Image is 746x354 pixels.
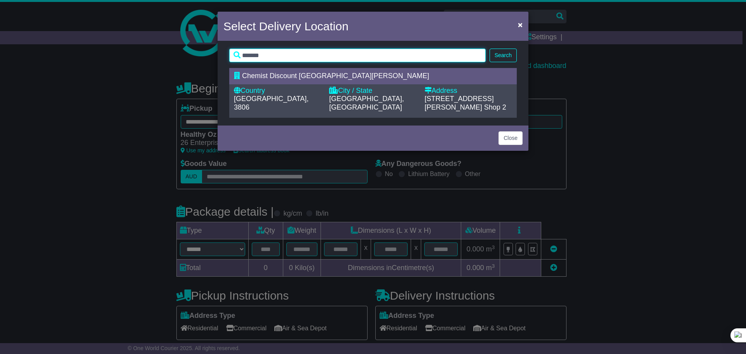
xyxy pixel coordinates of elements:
[242,72,429,80] span: Chemist Discount [GEOGRAPHIC_DATA][PERSON_NAME]
[425,87,512,95] div: Address
[234,95,309,111] span: [GEOGRAPHIC_DATA], 3806
[490,49,517,62] button: Search
[223,17,349,35] h4: Select Delivery Location
[518,20,523,29] span: ×
[329,95,404,111] span: [GEOGRAPHIC_DATA], [GEOGRAPHIC_DATA]
[514,17,526,33] button: Close
[234,87,321,95] div: Country
[329,87,417,95] div: City / State
[484,103,506,111] span: Shop 2
[498,131,523,145] button: Close
[425,95,494,111] span: [STREET_ADDRESS][PERSON_NAME]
